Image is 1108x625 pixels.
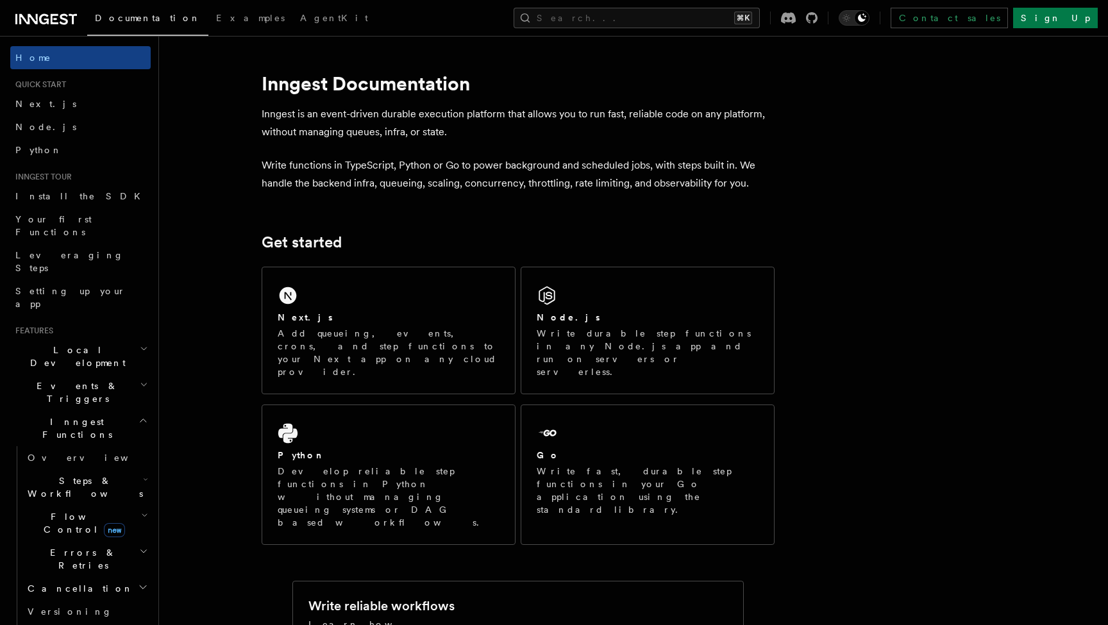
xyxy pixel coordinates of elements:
[521,267,775,394] a: Node.jsWrite durable step functions in any Node.js app and run on servers or serverless.
[278,465,499,529] p: Develop reliable step functions in Python without managing queueing systems or DAG based workflows.
[22,469,151,505] button: Steps & Workflows
[28,453,160,463] span: Overview
[537,311,600,324] h2: Node.js
[22,546,139,572] span: Errors & Retries
[22,577,151,600] button: Cancellation
[300,13,368,23] span: AgentKit
[262,233,342,251] a: Get started
[10,46,151,69] a: Home
[278,327,499,378] p: Add queueing, events, crons, and step functions to your Next app on any cloud provider.
[10,344,140,369] span: Local Development
[22,541,151,577] button: Errors & Retries
[15,122,76,132] span: Node.js
[15,286,126,309] span: Setting up your app
[22,510,141,536] span: Flow Control
[10,326,53,336] span: Features
[10,415,138,441] span: Inngest Functions
[262,156,775,192] p: Write functions in TypeScript, Python or Go to power background and scheduled jobs, with steps bu...
[262,72,775,95] h1: Inngest Documentation
[308,597,455,615] h2: Write reliable workflows
[734,12,752,24] kbd: ⌘K
[15,51,51,64] span: Home
[262,105,775,141] p: Inngest is an event-driven durable execution platform that allows you to run fast, reliable code ...
[292,4,376,35] a: AgentKit
[15,99,76,109] span: Next.js
[22,600,151,623] a: Versioning
[15,250,124,273] span: Leveraging Steps
[22,446,151,469] a: Overview
[278,311,333,324] h2: Next.js
[10,279,151,315] a: Setting up your app
[15,145,62,155] span: Python
[10,374,151,410] button: Events & Triggers
[95,13,201,23] span: Documentation
[537,327,759,378] p: Write durable step functions in any Node.js app and run on servers or serverless.
[521,404,775,545] a: GoWrite fast, durable step functions in your Go application using the standard library.
[278,449,325,462] h2: Python
[10,185,151,208] a: Install the SDK
[22,505,151,541] button: Flow Controlnew
[839,10,869,26] button: Toggle dark mode
[216,13,285,23] span: Examples
[22,582,133,595] span: Cancellation
[537,449,560,462] h2: Go
[208,4,292,35] a: Examples
[262,404,516,545] a: PythonDevelop reliable step functions in Python without managing queueing systems or DAG based wo...
[87,4,208,36] a: Documentation
[15,191,148,201] span: Install the SDK
[10,244,151,279] a: Leveraging Steps
[10,172,72,182] span: Inngest tour
[10,410,151,446] button: Inngest Functions
[537,465,759,516] p: Write fast, durable step functions in your Go application using the standard library.
[262,267,516,394] a: Next.jsAdd queueing, events, crons, and step functions to your Next app on any cloud provider.
[1013,8,1098,28] a: Sign Up
[10,338,151,374] button: Local Development
[10,92,151,115] a: Next.js
[10,208,151,244] a: Your first Functions
[15,214,92,237] span: Your first Functions
[10,379,140,405] span: Events & Triggers
[10,79,66,90] span: Quick start
[891,8,1008,28] a: Contact sales
[514,8,760,28] button: Search...⌘K
[10,138,151,162] a: Python
[104,523,125,537] span: new
[28,606,112,617] span: Versioning
[10,115,151,138] a: Node.js
[22,474,143,500] span: Steps & Workflows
